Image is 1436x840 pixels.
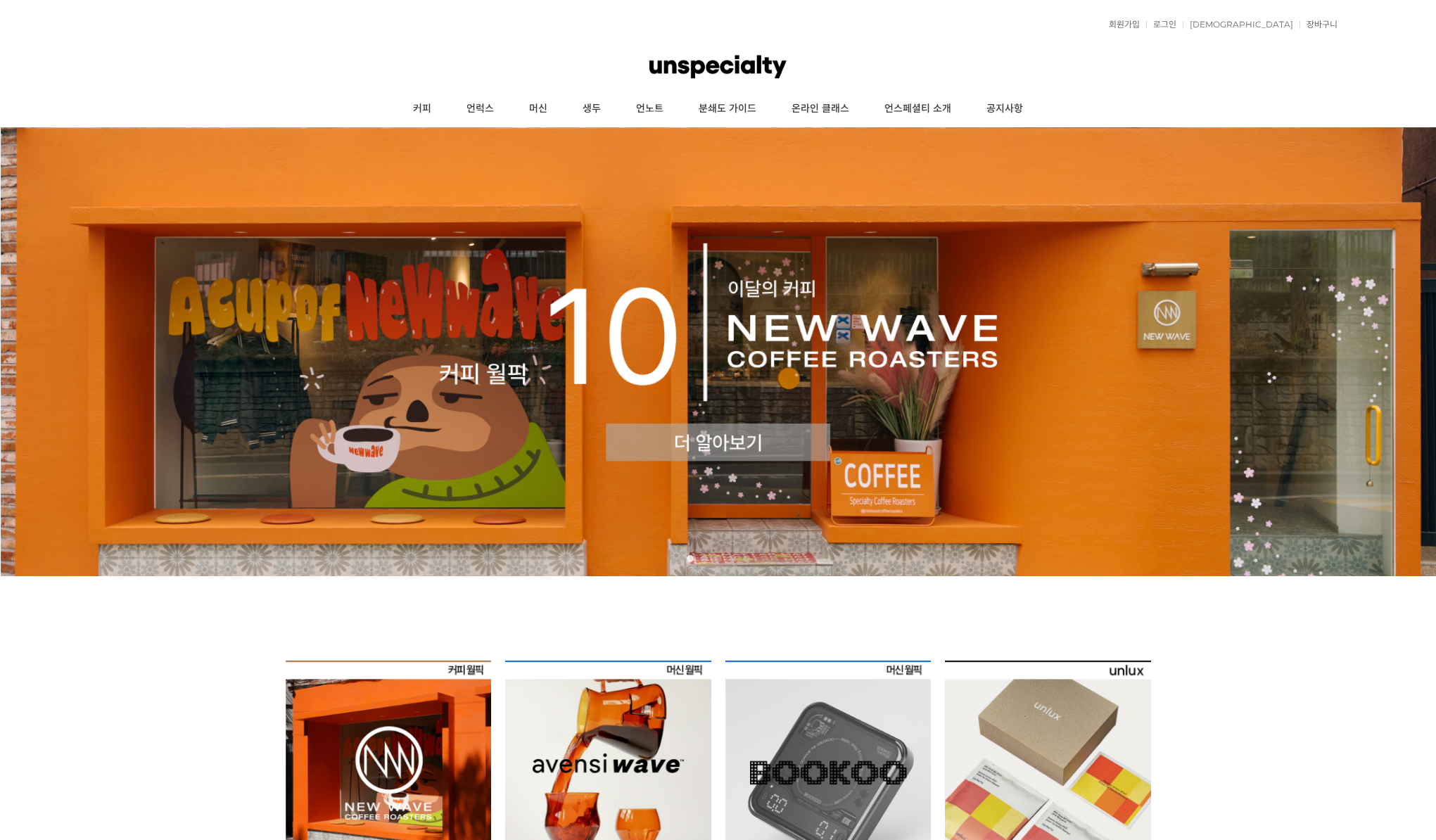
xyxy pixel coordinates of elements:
[395,91,449,127] a: 커피
[687,555,694,562] a: 1
[743,555,750,562] a: 5
[649,46,786,88] img: 언스페셜티 몰
[969,91,1041,127] a: 공지사항
[701,555,708,562] a: 2
[729,555,736,562] a: 4
[618,91,681,127] a: 언노트
[681,91,774,127] a: 분쇄도 가이드
[715,555,722,562] a: 3
[1183,20,1293,29] a: [DEMOGRAPHIC_DATA]
[1102,20,1140,29] a: 회원가입
[512,91,565,127] a: 머신
[774,91,867,127] a: 온라인 클래스
[449,91,512,127] a: 언럭스
[1146,20,1176,29] a: 로그인
[867,91,969,127] a: 언스페셜티 소개
[565,91,618,127] a: 생두
[1300,20,1337,29] a: 장바구니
